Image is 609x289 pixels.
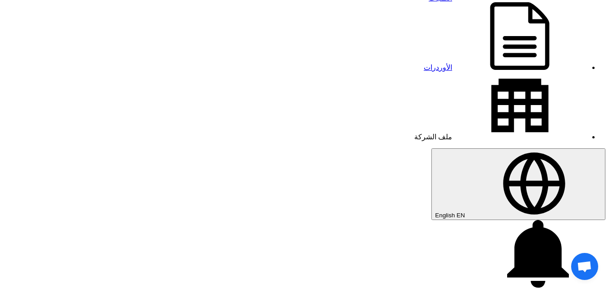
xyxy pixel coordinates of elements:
[424,64,587,71] a: الأوردرات
[414,133,587,141] a: ملف الشركة
[435,212,455,219] span: English
[431,148,605,220] button: English EN
[571,253,598,280] a: Open chat
[457,212,465,219] span: EN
